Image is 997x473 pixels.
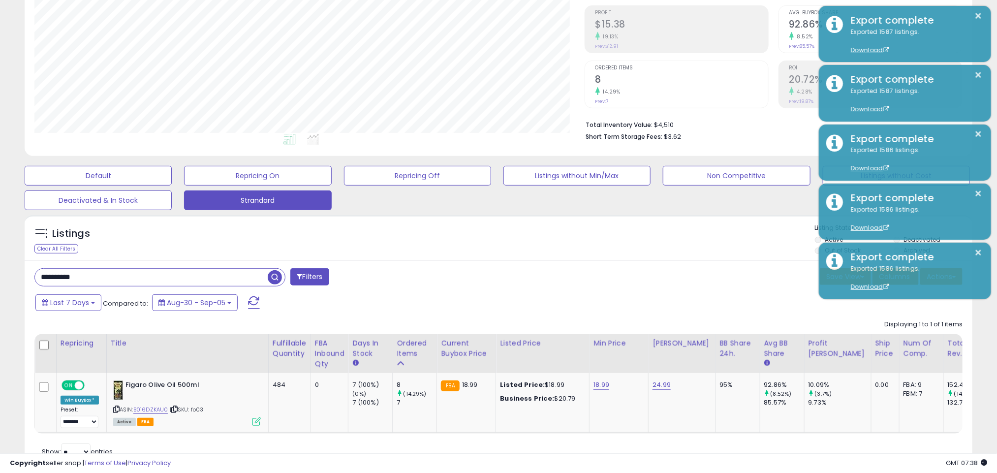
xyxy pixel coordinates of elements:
[273,380,303,389] div: 484
[61,407,99,428] div: Preset:
[789,65,962,71] span: ROI
[113,380,261,425] div: ASIN:
[462,380,478,389] span: 18.99
[843,132,984,146] div: Export complete
[352,338,388,359] div: Days In Stock
[815,390,832,398] small: (3.7%)
[315,380,341,389] div: 0
[586,121,653,129] b: Total Inventory Value:
[62,381,75,389] span: ON
[441,380,459,391] small: FBA
[167,298,225,308] span: Aug-30 - Sep-05
[503,166,651,186] button: Listings without Min/Max
[794,33,813,40] small: 8.52%
[948,398,988,407] div: 132.7
[904,389,936,398] div: FBM: 7
[500,394,582,403] div: $20.79
[789,19,962,32] h2: 92.86%
[884,320,963,329] div: Displaying 1 to 1 of 1 items
[404,390,427,398] small: (14.29%)
[315,338,344,369] div: FBA inbound Qty
[663,166,810,186] button: Non Competitive
[843,13,984,28] div: Export complete
[61,396,99,405] div: Win BuyBox *
[397,380,436,389] div: 8
[600,88,621,95] small: 14.29%
[397,398,436,407] div: 7
[290,268,329,285] button: Filters
[593,338,644,348] div: Min Price
[127,458,171,468] a: Privacy Policy
[975,69,983,81] button: ×
[184,166,331,186] button: Repricing On
[789,98,814,104] small: Prev: 19.87%
[809,380,871,389] div: 10.09%
[352,398,392,407] div: 7 (100%)
[764,398,804,407] div: 85.57%
[34,244,78,253] div: Clear All Filters
[789,10,962,16] span: Avg. Buybox Share
[83,381,99,389] span: OFF
[500,380,582,389] div: $18.99
[843,205,984,233] div: Exported 1586 listings.
[664,132,682,141] span: $3.62
[720,380,752,389] div: 95%
[851,46,889,54] a: Download
[595,43,619,49] small: Prev: $12.91
[113,418,136,426] span: All listings currently available for purchase on Amazon
[815,223,972,233] p: Listing States:
[352,390,366,398] small: (0%)
[35,294,101,311] button: Last 7 Days
[111,338,264,348] div: Title
[352,380,392,389] div: 7 (100%)
[25,166,172,186] button: Default
[843,87,984,114] div: Exported 1587 listings.
[593,380,609,390] a: 18.99
[52,227,90,241] h5: Listings
[113,380,123,400] img: 51Z0iI4jSbL._SL40_.jpg
[586,118,955,130] li: $4,510
[352,359,358,368] small: Days In Stock.
[764,380,804,389] div: 92.86%
[103,299,148,308] span: Compared to:
[42,447,113,456] span: Show: entries
[137,418,154,426] span: FBA
[975,128,983,140] button: ×
[764,359,770,368] small: Avg BB Share.
[653,338,711,348] div: [PERSON_NAME]
[948,380,988,389] div: 152.4
[843,146,984,173] div: Exported 1586 listings.
[789,74,962,87] h2: 20.72%
[975,10,983,22] button: ×
[595,74,768,87] h2: 8
[843,264,984,292] div: Exported 1586 listings.
[600,33,619,40] small: 19.13%
[61,338,102,348] div: Repricing
[595,19,768,32] h2: $15.38
[441,338,492,359] div: Current Buybox Price
[843,72,984,87] div: Export complete
[851,283,889,291] a: Download
[84,458,126,468] a: Terms of Use
[975,247,983,259] button: ×
[25,190,172,210] button: Deactivated & In Stock
[500,380,545,389] b: Listed Price:
[851,164,889,172] a: Download
[397,338,433,359] div: Ordered Items
[10,459,171,468] div: seller snap | |
[843,191,984,205] div: Export complete
[948,338,984,359] div: Total Rev.
[184,190,331,210] button: Strandard
[170,406,204,413] span: | SKU: fo03
[764,338,800,359] div: Avg BB Share
[586,132,663,141] b: Short Term Storage Fees:
[954,390,977,398] small: (14.85%)
[500,338,585,348] div: Listed Price
[273,338,307,359] div: Fulfillable Quantity
[595,98,609,104] small: Prev: 7
[875,380,892,389] div: 0.00
[771,390,792,398] small: (8.52%)
[344,166,491,186] button: Repricing Off
[789,43,815,49] small: Prev: 85.57%
[809,398,871,407] div: 9.73%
